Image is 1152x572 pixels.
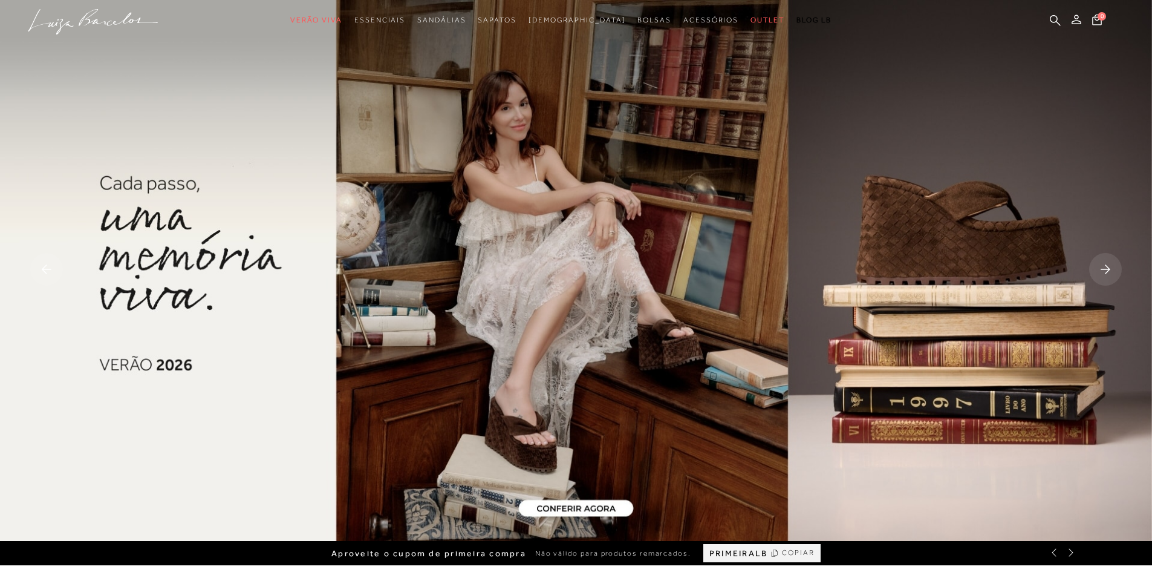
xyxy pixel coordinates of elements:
[709,548,767,559] span: PRIMEIRALB
[354,9,405,31] a: noSubCategoriesText
[417,9,466,31] a: noSubCategoriesText
[750,16,784,24] span: Outlet
[535,548,691,559] span: Não válido para produtos remarcados.
[478,16,516,24] span: Sapatos
[637,9,671,31] a: noSubCategoriesText
[354,16,405,24] span: Essenciais
[683,9,738,31] a: noSubCategoriesText
[290,9,342,31] a: noSubCategoriesText
[290,16,342,24] span: Verão Viva
[478,9,516,31] a: noSubCategoriesText
[1098,12,1106,21] span: 0
[796,16,831,24] span: BLOG LB
[782,547,815,559] span: COPIAR
[796,9,831,31] a: BLOG LB
[683,16,738,24] span: Acessórios
[417,16,466,24] span: Sandálias
[331,548,526,559] span: Aproveite o cupom de primeira compra
[1089,13,1105,30] button: 0
[529,9,626,31] a: noSubCategoriesText
[637,16,671,24] span: Bolsas
[529,16,626,24] span: [DEMOGRAPHIC_DATA]
[750,9,784,31] a: noSubCategoriesText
